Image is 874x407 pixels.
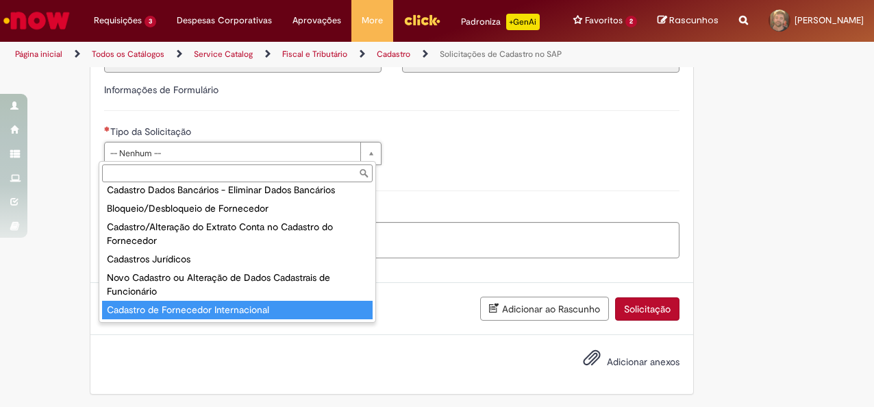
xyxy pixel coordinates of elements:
div: Novo Cadastro ou Alteração de Dados Cadastrais de Funcionário [102,269,373,301]
div: Cadastro de Fornecedor Internacional [102,301,373,319]
div: Cadastro Dados Bancários - Eliminar Dados Bancários [102,181,373,199]
div: Cadastro/Alteração do Extrato Conta no Cadastro do Fornecedor [102,218,373,250]
div: Bloqueio/Desbloqueio de Fornecedor [102,199,373,218]
div: Cadastros Jurídicos [102,250,373,269]
ul: Tipo da Solicitação [99,185,375,322]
